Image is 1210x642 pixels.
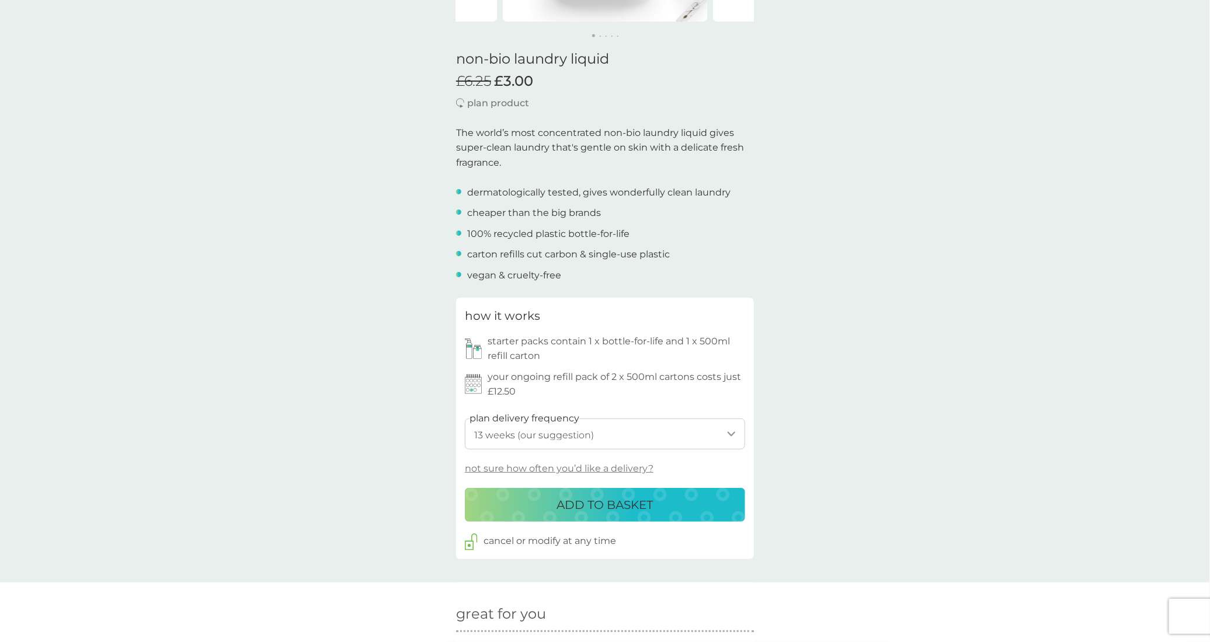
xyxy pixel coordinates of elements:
[557,496,653,514] p: ADD TO BASKET
[465,488,745,522] button: ADD TO BASKET
[467,96,529,111] p: plan product
[456,606,754,623] h2: great for you
[456,125,754,170] p: The world’s most concentrated non-bio laundry liquid gives super-clean laundry that's gentle on s...
[467,205,601,221] p: cheaper than the big brands
[470,411,579,426] label: plan delivery frequency
[484,533,616,549] p: cancel or modify at any time
[494,73,533,90] span: £3.00
[456,51,754,68] h1: non-bio laundry liquid
[465,306,540,325] h3: how it works
[488,369,745,399] p: your ongoing refill pack of 2 x 500ml cartons costs just £12.50
[456,73,491,90] span: £6.25
[465,461,653,476] p: not sure how often you’d like a delivery?
[488,334,745,364] p: starter packs contain 1 x bottle-for-life and 1 x 500ml refill carton
[467,268,561,283] p: vegan & cruelty-free
[467,226,630,242] p: 100% recycled plastic bottle-for-life
[467,185,731,200] p: dermatologically tested, gives wonderfully clean laundry
[467,247,670,262] p: carton refills cut carbon & single-use plastic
